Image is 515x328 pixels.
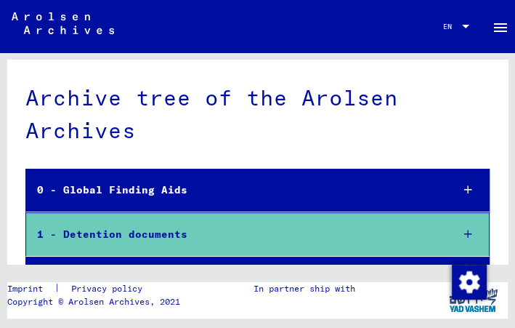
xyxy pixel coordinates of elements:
div: Change consent [451,264,486,299]
div: 0 - Global Finding Aids [26,176,439,204]
img: Zustimmung ändern [452,265,487,300]
p: Copyright © Arolsen Archives, 2021 [7,295,180,308]
div: Archive tree of the Arolsen Archives [25,81,490,147]
div: 1 - Detention documents [26,220,439,249]
font: | [54,282,60,295]
a: Imprint [7,282,54,295]
mat-icon: Side nav toggle icon [492,19,509,36]
button: Toggle sidenav [486,12,515,41]
a: Privacy policy [60,282,160,295]
img: Arolsen_neg.svg [12,12,114,34]
p: In partner ship with [254,282,355,295]
img: yv_logo.png [446,282,500,319]
span: EN [443,23,459,31]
